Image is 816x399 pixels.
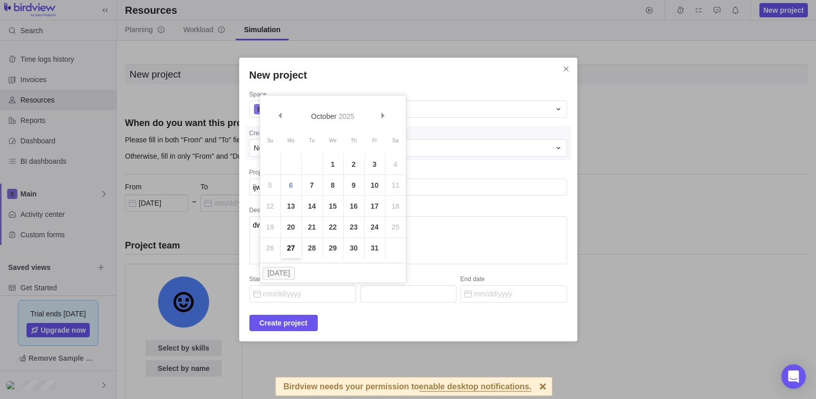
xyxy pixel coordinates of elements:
[365,154,385,174] a: 3
[374,106,396,128] a: Next
[323,175,343,195] a: 8
[239,58,577,342] div: New project
[281,196,301,216] a: 13
[323,217,343,237] a: 22
[380,113,386,118] span: Next
[461,275,567,285] div: End date
[309,138,315,143] span: Tuesday
[267,138,273,143] span: Sunday
[365,238,385,258] a: 31
[302,175,322,195] a: 7
[344,175,364,195] a: 9
[249,179,567,196] textarea: Project name
[344,238,364,258] a: 30
[365,175,385,195] a: 10
[284,378,531,395] div: Birdview needs your permission to
[311,112,337,120] span: October
[323,238,343,258] a: 29
[288,138,295,143] span: Monday
[461,285,567,303] input: End date
[277,113,283,118] span: Prev
[302,217,322,237] a: 21
[559,62,573,76] span: Close
[249,216,567,264] textarea: Description
[281,175,301,195] a: 6
[249,315,318,331] span: Create project
[263,267,295,280] button: [DATE]
[249,285,356,303] input: Start date
[323,154,343,174] a: 1
[249,168,567,179] div: Project name
[323,196,343,216] a: 15
[249,68,567,82] h2: New project
[281,238,301,258] a: 27
[344,217,364,237] a: 23
[344,196,364,216] a: 16
[365,217,385,237] a: 24
[392,138,398,143] span: Saturday
[249,129,567,139] div: Create a project based on an existing template
[781,364,806,389] div: Open Intercom Messenger
[344,154,364,174] a: 2
[372,138,377,143] span: Friday
[281,217,301,237] a: 20
[360,275,456,285] div: Duration
[351,138,357,143] span: Thursday
[360,285,456,303] input: Duration
[270,106,292,128] a: Prev
[419,383,531,392] span: enable desktop notifications.
[249,90,567,101] div: Space
[329,138,337,143] span: Wednesday
[302,238,322,258] a: 28
[302,196,322,216] a: 14
[249,206,567,216] div: Description
[249,275,356,285] div: Start date
[260,317,308,329] span: Create project
[339,112,354,120] span: 2025
[365,196,385,216] a: 17
[254,143,271,153] span: None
